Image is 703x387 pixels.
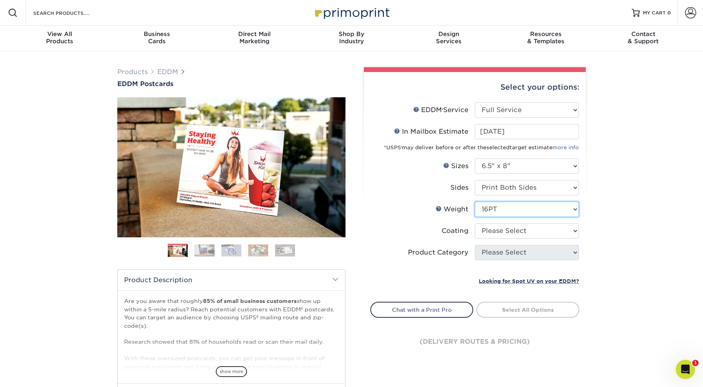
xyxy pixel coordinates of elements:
span: 1 [692,360,699,366]
div: Product Category [408,248,468,257]
h2: Product Description [118,270,345,290]
img: EDDM 01 [168,244,188,258]
sup: ® [442,108,443,111]
input: SEARCH PRODUCTS..... [32,8,110,18]
a: DesignServices [400,26,497,51]
div: Coating [442,226,468,236]
span: Shop By [303,30,400,38]
a: Shop ByIndustry [303,26,400,51]
img: Primoprint [311,4,392,21]
span: EDDM Postcards [117,80,173,88]
div: (delivery routes & pricing) [370,318,579,366]
div: Marketing [206,30,303,45]
a: Resources& Templates [497,26,595,51]
a: Looking for Spot UV on your EDDM? [479,277,579,285]
a: View AllProducts [11,26,108,51]
span: Design [400,30,497,38]
div: Sides [450,183,468,192]
a: Contact& Support [595,26,692,51]
div: EDDM Service [413,105,468,115]
div: Products [11,30,108,45]
span: 0 [667,10,671,16]
span: Resources [497,30,595,38]
img: EDDM 05 [275,244,295,257]
a: more info [552,144,579,150]
span: Business [108,30,206,38]
div: Industry [303,30,400,45]
img: EDDM Postcards 01 [117,88,345,246]
span: selected [486,144,510,150]
div: & Support [595,30,692,45]
a: Select All Options [476,302,579,318]
div: Cards [108,30,206,45]
a: EDDM Postcards [117,80,345,88]
small: Looking for Spot UV on your EDDM? [479,278,579,284]
span: MY CART [643,10,666,16]
div: Sizes [443,161,468,171]
span: Direct Mail [206,30,303,38]
div: Services [400,30,497,45]
small: *USPS may deliver before or after the target estimate [384,144,579,150]
strong: 85% of small business customers [203,298,297,304]
div: Weight [436,205,468,214]
a: Chat with a Print Pro [370,302,473,318]
div: & Templates [497,30,595,45]
img: EDDM 03 [221,244,241,257]
iframe: Google Customer Reviews [2,363,68,384]
sup: ® [401,146,402,148]
a: EDDM [157,68,178,76]
div: In Mailbox Estimate [394,127,468,136]
img: EDDM 02 [195,244,215,257]
img: EDDM 04 [248,244,268,257]
a: Products [117,68,148,76]
span: show more [216,366,247,377]
a: BusinessCards [108,26,206,51]
span: View All [11,30,108,38]
iframe: Intercom live chat [676,360,695,379]
input: Select Date [475,124,579,139]
div: Select your options: [370,72,579,102]
span: Contact [595,30,692,38]
a: Direct MailMarketing [206,26,303,51]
